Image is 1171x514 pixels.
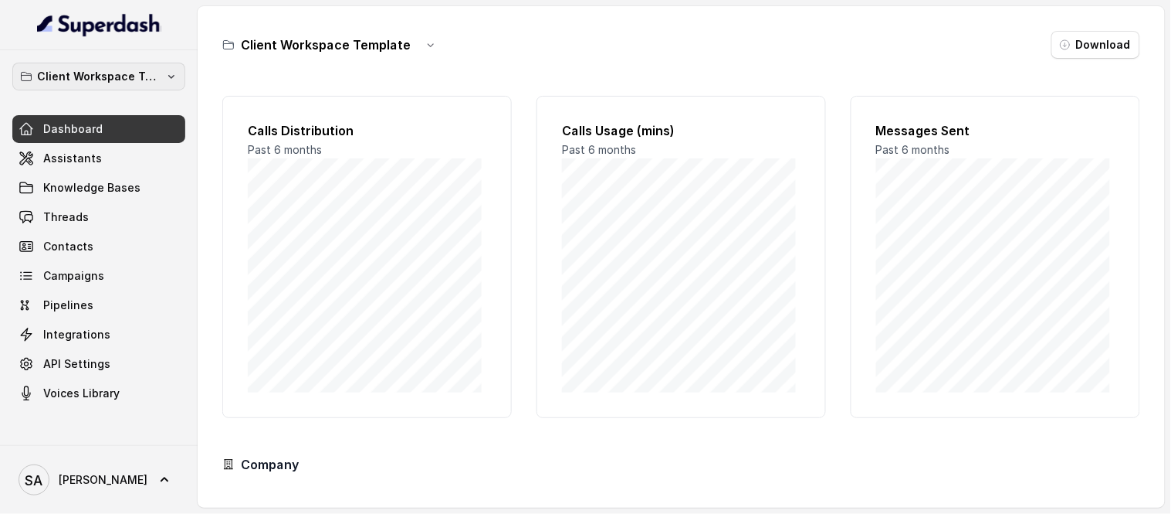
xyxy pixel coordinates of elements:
span: Pipelines [43,298,93,313]
h3: Client Workspace Template [241,36,411,54]
a: API Settings [12,350,185,378]
a: [PERSON_NAME] [12,458,185,502]
span: Campaigns [43,268,104,284]
h2: Calls Usage (mins) [562,121,800,140]
span: Knowledge Bases [43,180,140,196]
span: Dashboard [43,121,103,137]
span: Past 6 months [876,143,950,156]
a: Campaigns [12,262,185,290]
span: Threads [43,209,89,225]
span: Integrations [43,327,110,342]
span: Contacts [43,239,93,254]
span: API Settings [43,356,110,372]
h2: Calls Distribution [248,121,486,140]
a: Voices Library [12,380,185,407]
span: Past 6 months [562,143,636,156]
a: Dashboard [12,115,185,143]
text: SA [25,472,43,488]
a: Integrations [12,321,185,349]
button: Download [1051,31,1140,59]
a: Knowledge Bases [12,174,185,202]
img: light.svg [37,12,161,37]
p: Client Workspace Template [37,67,161,86]
span: Assistants [43,151,102,166]
button: Client Workspace Template [12,63,185,90]
a: Threads [12,203,185,231]
a: Assistants [12,145,185,172]
a: Contacts [12,233,185,260]
span: Voices Library [43,386,120,401]
span: [PERSON_NAME] [59,472,147,488]
span: Past 6 months [248,143,322,156]
a: Pipelines [12,291,185,319]
h2: Messages Sent [876,121,1115,140]
h3: Company [241,455,299,474]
